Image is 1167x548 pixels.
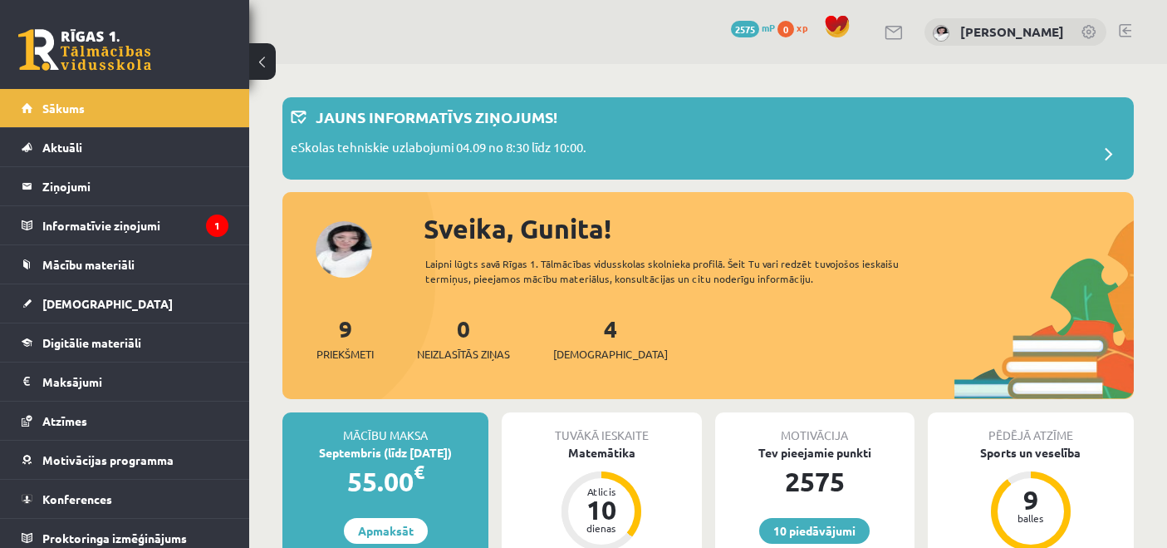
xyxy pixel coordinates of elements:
a: 4[DEMOGRAPHIC_DATA] [553,313,668,363]
a: Konferences [22,480,228,518]
div: Mācību maksa [282,412,488,444]
div: 9 [1006,486,1056,513]
span: Konferences [42,491,112,506]
a: Jauns informatīvs ziņojums! eSkolas tehniskie uzlabojumi 04.09 no 8:30 līdz 10:00. [291,106,1125,171]
span: xp [797,21,807,34]
div: Pēdējā atzīme [928,412,1134,444]
img: Gunita Krieviņa [933,25,949,42]
a: Informatīvie ziņojumi1 [22,206,228,244]
i: 1 [206,215,228,237]
div: Motivācija [715,412,914,444]
span: Digitālie materiāli [42,335,141,350]
legend: Maksājumi [42,363,228,401]
a: Atzīmes [22,402,228,440]
a: Rīgas 1. Tālmācības vidusskola [18,29,151,71]
span: 0 [777,21,794,37]
a: Sākums [22,89,228,127]
a: 0Neizlasītās ziņas [417,313,510,363]
a: 10 piedāvājumi [759,518,870,544]
span: Proktoringa izmēģinājums [42,531,187,546]
div: Septembris (līdz [DATE]) [282,444,488,462]
div: Sports un veselība [928,444,1134,462]
span: [DEMOGRAPHIC_DATA] [553,346,668,363]
a: Motivācijas programma [22,441,228,479]
a: [PERSON_NAME] [960,23,1064,40]
a: Digitālie materiāli [22,323,228,362]
div: Atlicis [576,486,626,496]
a: Maksājumi [22,363,228,401]
span: Mācību materiāli [42,257,135,272]
legend: Ziņojumi [42,167,228,205]
a: Aktuāli [22,128,228,166]
span: Motivācijas programma [42,452,174,467]
div: dienas [576,523,626,533]
span: Neizlasītās ziņas [417,346,510,363]
a: 2575 mP [731,21,775,34]
span: € [414,460,424,484]
div: balles [1006,513,1056,523]
a: [DEMOGRAPHIC_DATA] [22,284,228,323]
span: Atzīmes [42,413,87,428]
div: Matemātika [502,444,701,462]
span: mP [762,21,775,34]
span: Aktuāli [42,140,82,155]
span: 2575 [731,21,759,37]
a: 9Priekšmeti [316,313,374,363]
legend: Informatīvie ziņojumi [42,206,228,244]
div: Sveika, Gunita! [424,209,1134,249]
p: eSkolas tehniskie uzlabojumi 04.09 no 8:30 līdz 10:00. [291,138,586,161]
a: Apmaksāt [344,518,428,544]
span: Sākums [42,101,85,116]
div: 55.00 [282,462,488,501]
a: 0 xp [777,21,816,34]
div: Laipni lūgts savā Rīgas 1. Tālmācības vidusskolas skolnieka profilā. Šeit Tu vari redzēt tuvojošo... [425,256,936,286]
div: Tev pieejamie punkti [715,444,914,462]
div: 10 [576,496,626,523]
a: Ziņojumi [22,167,228,205]
div: Tuvākā ieskaite [502,412,701,444]
p: Jauns informatīvs ziņojums! [316,106,557,128]
span: [DEMOGRAPHIC_DATA] [42,296,173,311]
a: Mācību materiāli [22,245,228,284]
span: Priekšmeti [316,346,374,363]
div: 2575 [715,462,914,501]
